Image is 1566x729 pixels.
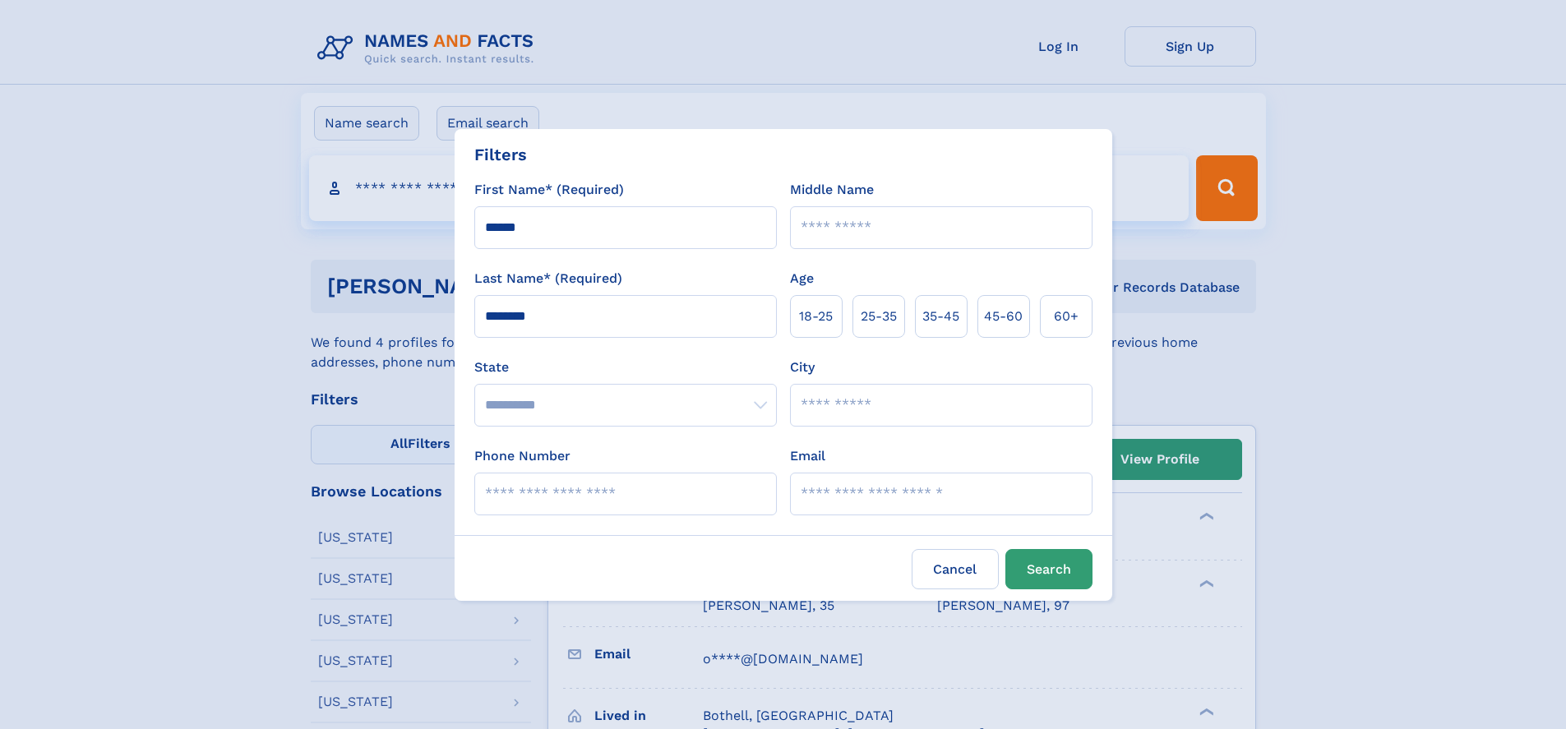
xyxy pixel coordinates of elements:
label: Cancel [912,549,999,589]
label: Age [790,269,814,288]
span: 25‑35 [861,307,897,326]
span: 35‑45 [922,307,959,326]
label: Middle Name [790,180,874,200]
label: Email [790,446,825,466]
span: 60+ [1054,307,1079,326]
label: City [790,358,815,377]
button: Search [1005,549,1093,589]
label: First Name* (Required) [474,180,624,200]
span: 18‑25 [799,307,833,326]
span: 45‑60 [984,307,1023,326]
label: Phone Number [474,446,571,466]
label: State [474,358,777,377]
label: Last Name* (Required) [474,269,622,288]
div: Filters [474,142,527,167]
